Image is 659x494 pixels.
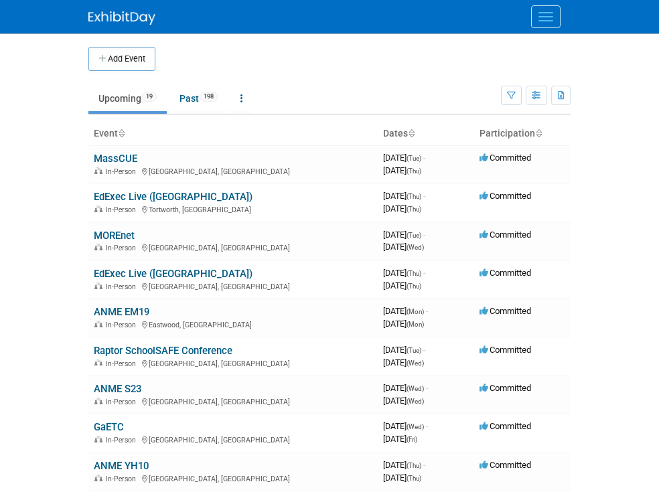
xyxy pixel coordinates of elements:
[200,92,218,102] span: 198
[407,244,424,251] span: (Wed)
[383,165,421,175] span: [DATE]
[94,396,372,406] div: [GEOGRAPHIC_DATA], [GEOGRAPHIC_DATA]
[94,436,102,442] img: In-Person Event
[480,460,531,470] span: Committed
[88,122,378,145] th: Event
[383,421,428,431] span: [DATE]
[383,383,428,393] span: [DATE]
[383,203,421,214] span: [DATE]
[480,230,531,240] span: Committed
[383,396,424,406] span: [DATE]
[426,306,428,316] span: -
[407,205,421,213] span: (Thu)
[383,306,428,316] span: [DATE]
[407,232,421,239] span: (Tue)
[94,242,372,252] div: [GEOGRAPHIC_DATA], [GEOGRAPHIC_DATA]
[94,153,137,165] a: MassCUE
[480,191,531,201] span: Committed
[142,92,157,102] span: 19
[407,193,421,200] span: (Thu)
[407,155,421,162] span: (Tue)
[94,321,102,327] img: In-Person Event
[94,475,102,481] img: In-Person Event
[94,434,372,444] div: [GEOGRAPHIC_DATA], [GEOGRAPHIC_DATA]
[407,308,424,315] span: (Mon)
[383,357,424,367] span: [DATE]
[423,153,425,163] span: -
[480,306,531,316] span: Committed
[94,230,135,242] a: MOREnet
[407,321,424,328] span: (Mon)
[106,282,140,291] span: In-Person
[407,167,421,175] span: (Thu)
[407,436,417,443] span: (Fri)
[407,475,421,482] span: (Thu)
[94,460,149,472] a: ANME YH10
[94,398,102,404] img: In-Person Event
[94,306,149,318] a: ANME EM19
[423,460,425,470] span: -
[423,230,425,240] span: -
[94,268,252,280] a: EdExec Live ([GEOGRAPHIC_DATA])
[94,165,372,176] div: [GEOGRAPHIC_DATA], [GEOGRAPHIC_DATA]
[118,128,125,139] a: Sort by Event Name
[383,280,421,291] span: [DATE]
[94,167,102,174] img: In-Person Event
[407,282,421,290] span: (Thu)
[94,280,372,291] div: [GEOGRAPHIC_DATA], [GEOGRAPHIC_DATA]
[407,270,421,277] span: (Thu)
[407,398,424,405] span: (Wed)
[480,383,531,393] span: Committed
[106,398,140,406] span: In-Person
[480,268,531,278] span: Committed
[480,345,531,355] span: Committed
[407,462,421,469] span: (Thu)
[383,345,425,355] span: [DATE]
[383,230,425,240] span: [DATE]
[94,203,372,214] div: Tortworth, [GEOGRAPHIC_DATA]
[383,242,424,252] span: [DATE]
[106,205,140,214] span: In-Person
[535,128,542,139] a: Sort by Participation Type
[94,359,102,366] img: In-Person Event
[106,475,140,483] span: In-Person
[94,205,102,212] img: In-Person Event
[407,423,424,430] span: (Wed)
[94,191,252,203] a: EdExec Live ([GEOGRAPHIC_DATA])
[383,434,417,444] span: [DATE]
[106,244,140,252] span: In-Person
[383,473,421,483] span: [DATE]
[407,385,424,392] span: (Wed)
[94,421,124,433] a: GaETC
[423,345,425,355] span: -
[383,460,425,470] span: [DATE]
[106,167,140,176] span: In-Person
[408,128,415,139] a: Sort by Start Date
[383,319,424,329] span: [DATE]
[88,86,167,111] a: Upcoming19
[383,191,425,201] span: [DATE]
[480,153,531,163] span: Committed
[378,122,474,145] th: Dates
[383,268,425,278] span: [DATE]
[94,357,372,368] div: [GEOGRAPHIC_DATA], [GEOGRAPHIC_DATA]
[94,244,102,250] img: In-Person Event
[426,383,428,393] span: -
[383,153,425,163] span: [DATE]
[88,11,155,25] img: ExhibitDay
[169,86,228,111] a: Past198
[94,383,141,395] a: ANME S23
[94,282,102,289] img: In-Person Event
[423,268,425,278] span: -
[474,122,571,145] th: Participation
[106,359,140,368] span: In-Person
[407,347,421,354] span: (Tue)
[94,473,372,483] div: [GEOGRAPHIC_DATA], [GEOGRAPHIC_DATA]
[106,321,140,329] span: In-Person
[94,319,372,329] div: Eastwood, [GEOGRAPHIC_DATA]
[407,359,424,367] span: (Wed)
[88,47,155,71] button: Add Event
[531,5,561,28] button: Menu
[94,345,232,357] a: Raptor SchoolSAFE Conference
[480,421,531,431] span: Committed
